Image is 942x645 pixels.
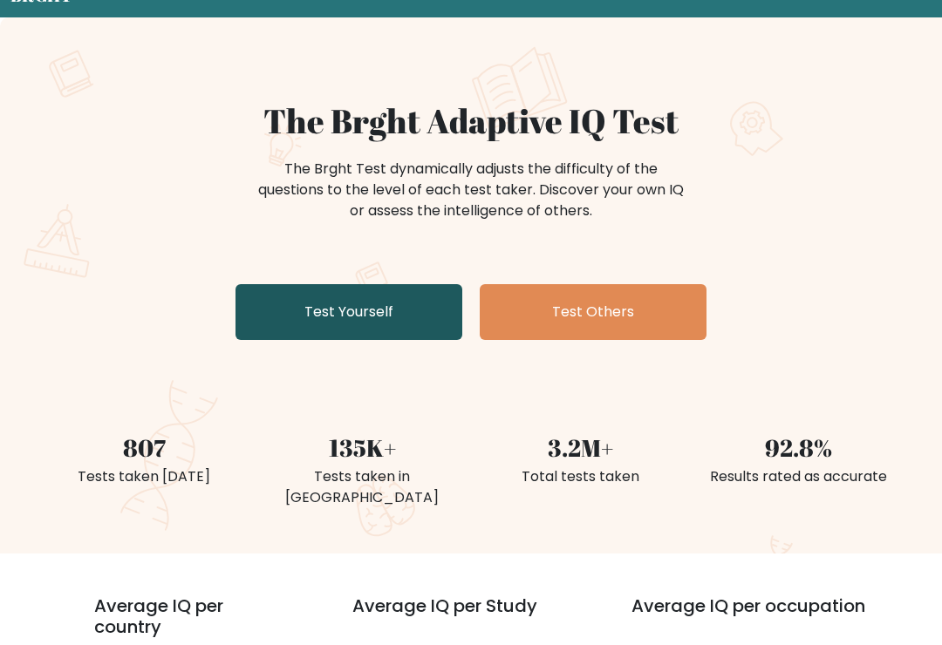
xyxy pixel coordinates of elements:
h1: The Brght Adaptive IQ Test [45,102,897,142]
a: Test Yourself [235,285,462,341]
div: 3.2M+ [481,431,679,467]
div: Total tests taken [481,467,679,488]
h3: Average IQ per Study [352,596,590,638]
div: Tests taken in [GEOGRAPHIC_DATA] [263,467,461,509]
a: Test Others [480,285,706,341]
div: 92.8% [700,431,897,467]
h3: Average IQ per occupation [631,596,869,638]
div: The Brght Test dynamically adjusts the difficulty of the questions to the level of each test take... [253,160,689,222]
div: 807 [45,431,242,467]
div: Tests taken [DATE] [45,467,242,488]
div: Results rated as accurate [700,467,897,488]
div: 135K+ [263,431,461,467]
